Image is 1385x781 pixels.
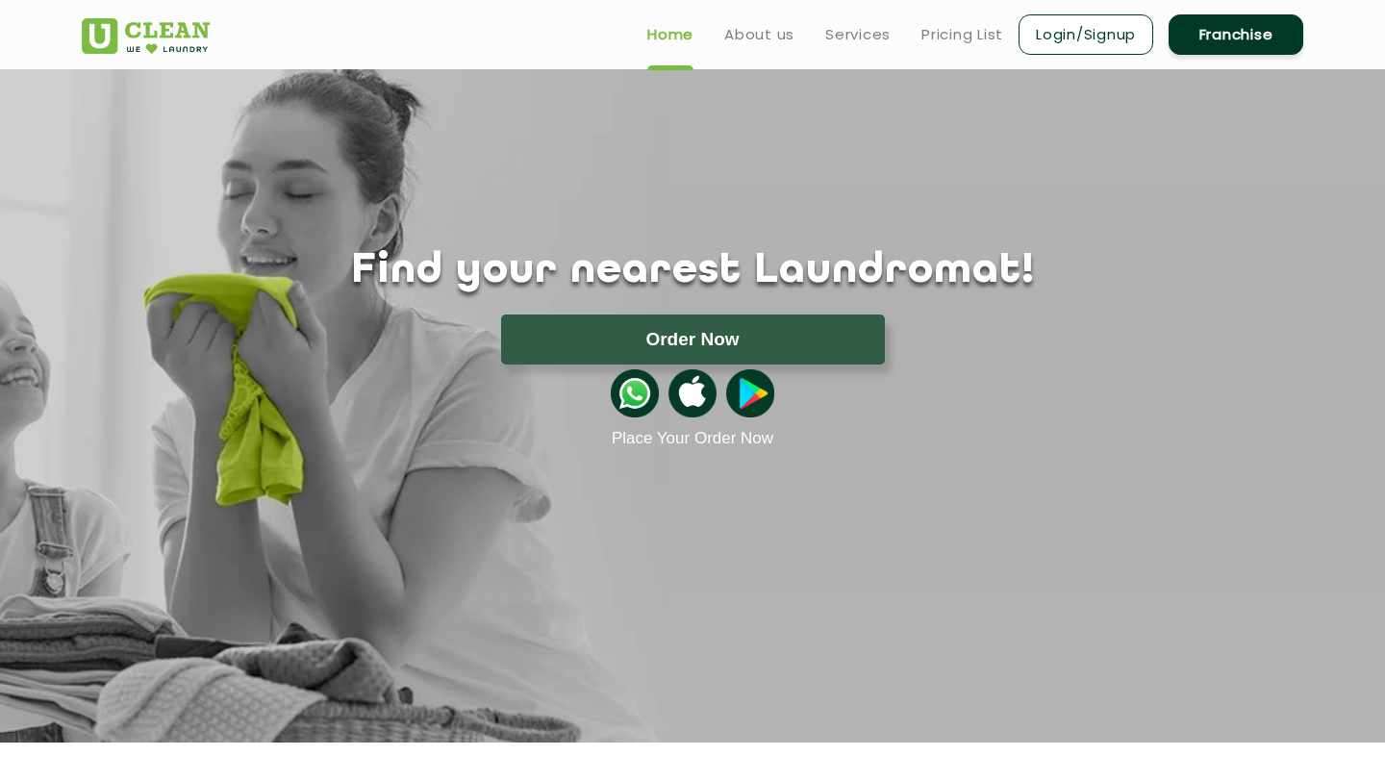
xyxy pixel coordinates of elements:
button: Order Now [501,315,885,365]
img: playstoreicon.png [726,369,774,417]
a: Pricing List [921,23,1003,46]
a: Login/Signup [1019,14,1153,55]
a: Home [647,23,693,46]
h1: Find your nearest Laundromat! [67,247,1318,295]
a: Place Your Order Now [612,429,773,448]
a: Services [825,23,891,46]
img: UClean Laundry and Dry Cleaning [82,18,210,54]
a: Franchise [1169,14,1303,55]
img: whatsappicon.png [611,369,659,417]
img: apple-icon.png [668,369,717,417]
a: About us [724,23,794,46]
